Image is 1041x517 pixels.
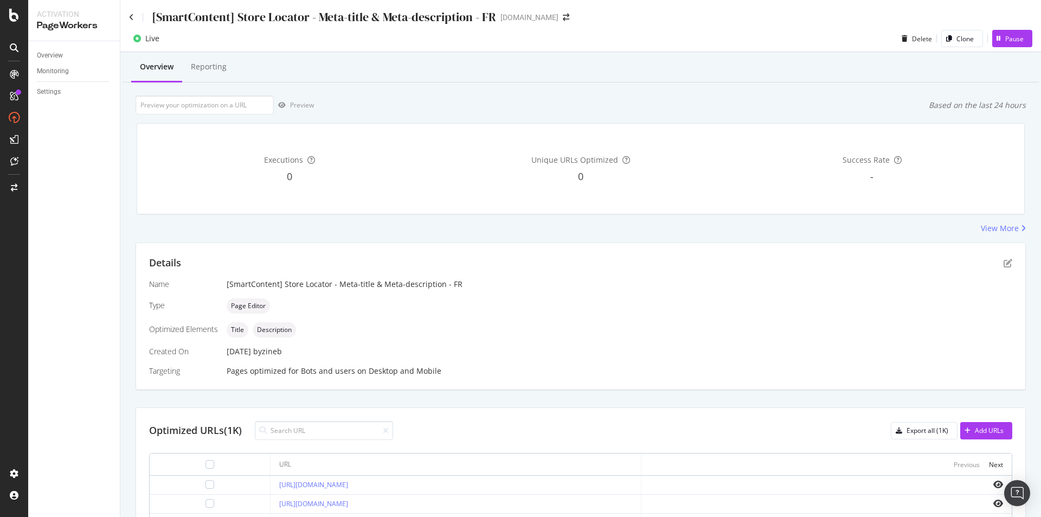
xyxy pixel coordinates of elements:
div: Optimized Elements [149,324,218,335]
span: Executions [264,155,303,165]
div: Targeting [149,366,218,376]
div: pen-to-square [1004,259,1012,267]
div: Bots and users [301,366,355,376]
div: Pause [1005,34,1024,43]
div: View More [981,223,1019,234]
div: Reporting [191,61,227,72]
div: PageWorkers [37,20,111,32]
div: Settings [37,86,61,98]
button: Previous [954,458,980,471]
div: arrow-right-arrow-left [563,14,569,21]
span: Page Editor [231,303,266,309]
button: Next [989,458,1003,471]
div: Next [989,460,1003,469]
div: neutral label [227,298,270,314]
div: Name [149,279,218,290]
div: Details [149,256,181,270]
div: neutral label [253,322,296,337]
div: Overview [37,50,63,61]
button: Clone [941,30,983,47]
div: [SmartContent] Store Locator - Meta-title & Meta-description - FR [152,9,496,25]
span: Success Rate [843,155,890,165]
button: Delete [897,30,932,47]
div: URL [279,459,291,469]
a: Monitoring [37,66,112,77]
div: [DOMAIN_NAME] [500,12,558,23]
div: neutral label [227,322,248,337]
div: by zineb [253,346,282,357]
a: View More [981,223,1026,234]
button: Pause [992,30,1032,47]
div: Created On [149,346,218,357]
a: Click to go back [129,14,134,21]
div: Optimized URLs (1K) [149,424,242,438]
span: Description [257,327,292,333]
div: [DATE] [227,346,1012,357]
i: eye [993,499,1003,508]
div: Desktop and Mobile [369,366,441,376]
a: Settings [37,86,112,98]
span: - [870,170,873,183]
span: Title [231,327,244,333]
div: Export all (1K) [907,426,948,435]
button: Export all (1K) [891,422,958,439]
div: Live [145,33,159,44]
div: Delete [912,34,932,43]
span: Unique URLs Optimized [531,155,618,165]
a: Overview [37,50,112,61]
div: Clone [956,34,974,43]
button: Add URLs [960,422,1012,439]
span: 0 [287,170,292,183]
div: [SmartContent] Store Locator - Meta-title & Meta-description - FR [227,279,1012,290]
div: Based on the last 24 hours [929,100,1026,111]
a: [URL][DOMAIN_NAME] [279,499,348,508]
div: Preview [290,100,314,110]
div: Activation [37,9,111,20]
div: Monitoring [37,66,69,77]
div: Open Intercom Messenger [1004,480,1030,506]
input: Search URL [255,421,393,440]
a: [URL][DOMAIN_NAME] [279,480,348,489]
div: Pages optimized for on [227,366,1012,376]
button: Preview [274,97,314,114]
input: Preview your optimization on a URL [136,95,274,114]
i: eye [993,480,1003,489]
div: Type [149,300,218,311]
div: Overview [140,61,173,72]
span: 0 [578,170,583,183]
div: Add URLs [975,426,1004,435]
div: Previous [954,460,980,469]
